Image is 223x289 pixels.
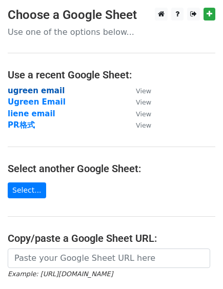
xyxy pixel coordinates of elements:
a: Select... [8,182,46,198]
a: ugreen email [8,86,65,95]
a: View [126,109,151,118]
small: View [136,87,151,95]
p: Use one of the options below... [8,27,215,37]
a: Ugreen Email [8,97,66,107]
h4: Select another Google Sheet: [8,162,215,175]
a: View [126,86,151,95]
a: View [126,97,151,107]
h4: Use a recent Google Sheet: [8,69,215,81]
a: View [126,120,151,130]
input: Paste your Google Sheet URL here [8,249,210,268]
div: 聊天小组件 [172,240,223,289]
h3: Choose a Google Sheet [8,8,215,23]
small: Example: [URL][DOMAIN_NAME] [8,270,113,278]
iframe: Chat Widget [172,240,223,289]
h4: Copy/paste a Google Sheet URL: [8,232,215,244]
a: PR格式 [8,120,35,130]
small: View [136,121,151,129]
small: View [136,110,151,118]
a: liene email [8,109,55,118]
small: View [136,98,151,106]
